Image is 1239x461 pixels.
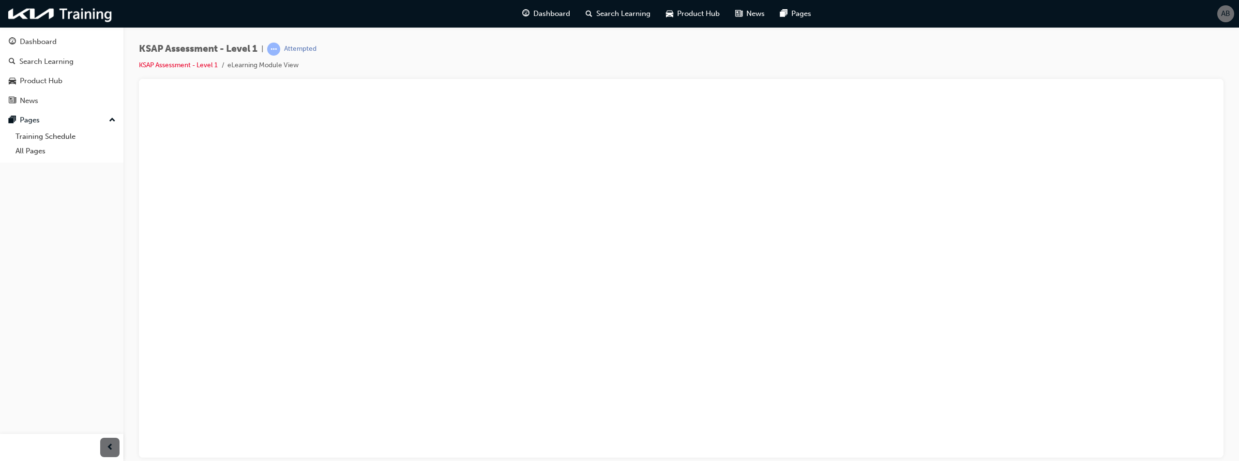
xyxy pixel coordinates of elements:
[522,8,529,20] span: guage-icon
[735,8,742,20] span: news-icon
[261,44,263,55] span: |
[9,38,16,46] span: guage-icon
[106,442,114,454] span: prev-icon
[533,8,570,19] span: Dashboard
[658,4,727,24] a: car-iconProduct Hub
[1221,8,1230,19] span: AB
[514,4,578,24] a: guage-iconDashboard
[666,8,673,20] span: car-icon
[4,31,120,111] button: DashboardSearch LearningProduct HubNews
[5,4,116,24] img: kia-training
[4,72,120,90] a: Product Hub
[780,8,787,20] span: pages-icon
[1217,5,1234,22] button: AB
[20,95,38,106] div: News
[9,116,16,125] span: pages-icon
[109,114,116,127] span: up-icon
[227,60,299,71] li: eLearning Module View
[4,111,120,129] button: Pages
[139,44,257,55] span: KSAP Assessment - Level 1
[772,4,819,24] a: pages-iconPages
[4,92,120,110] a: News
[4,33,120,51] a: Dashboard
[746,8,765,19] span: News
[9,97,16,105] span: news-icon
[20,115,40,126] div: Pages
[139,61,218,69] a: KSAP Assessment - Level 1
[727,4,772,24] a: news-iconNews
[9,58,15,66] span: search-icon
[596,8,650,19] span: Search Learning
[791,8,811,19] span: Pages
[20,75,62,87] div: Product Hub
[19,56,74,67] div: Search Learning
[20,36,57,47] div: Dashboard
[12,129,120,144] a: Training Schedule
[586,8,592,20] span: search-icon
[677,8,720,19] span: Product Hub
[284,45,317,54] div: Attempted
[578,4,658,24] a: search-iconSearch Learning
[4,53,120,71] a: Search Learning
[12,144,120,159] a: All Pages
[9,77,16,86] span: car-icon
[267,43,280,56] span: learningRecordVerb_ATTEMPT-icon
